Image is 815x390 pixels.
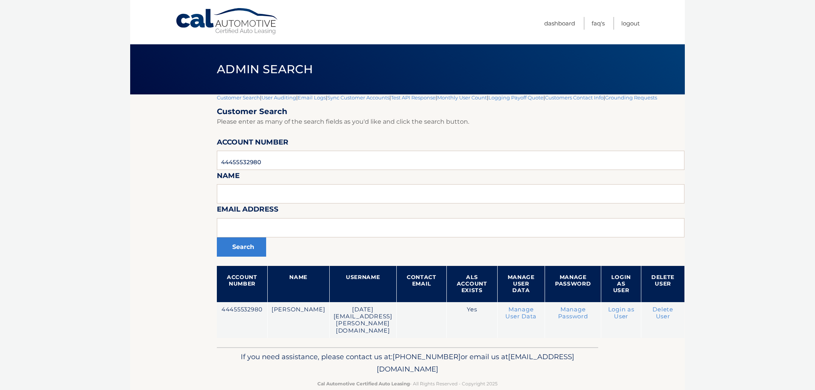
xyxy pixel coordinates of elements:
[544,17,575,30] a: Dashboard
[262,94,296,101] a: User Auditing
[329,266,396,302] th: Username
[505,306,537,320] a: Manage User Data
[497,266,545,302] th: Manage User Data
[217,94,684,347] div: | | | | | | | |
[488,94,543,101] a: Logging Payoff Quote
[641,266,684,302] th: Delete User
[217,170,240,184] label: Name
[317,381,410,387] strong: Cal Automotive Certified Auto Leasing
[392,352,461,361] span: [PHONE_NUMBER]
[217,94,260,101] a: Customer Search
[592,17,605,30] a: FAQ's
[217,62,313,76] span: Admin Search
[217,116,684,127] p: Please enter as many of the search fields as you'd like and click the search button.
[217,237,266,257] button: Search
[391,94,436,101] a: Test API Response
[605,94,657,101] a: Grounding Requests
[652,306,673,320] a: Delete User
[267,302,329,338] td: [PERSON_NAME]
[377,352,574,373] span: [EMAIL_ADDRESS][DOMAIN_NAME]
[267,266,329,302] th: Name
[545,266,601,302] th: Manage Password
[217,302,267,338] td: 44455532980
[446,266,497,302] th: ALS Account Exists
[601,266,641,302] th: Login as User
[329,302,396,338] td: [DATE][EMAIL_ADDRESS][PERSON_NAME][DOMAIN_NAME]
[545,94,604,101] a: Customers Contact Info
[437,94,487,101] a: Monthly User Count
[558,306,588,320] a: Manage Password
[446,302,497,338] td: Yes
[175,8,279,35] a: Cal Automotive
[298,94,326,101] a: Email Logs
[222,351,593,375] p: If you need assistance, please contact us at: or email us at
[396,266,446,302] th: Contact Email
[621,17,640,30] a: Logout
[217,266,267,302] th: Account Number
[222,380,593,388] p: - All Rights Reserved - Copyright 2025
[608,306,634,320] a: Login as User
[217,107,684,116] h2: Customer Search
[217,203,278,218] label: Email Address
[327,94,389,101] a: Sync Customer Accounts
[217,136,288,151] label: Account Number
